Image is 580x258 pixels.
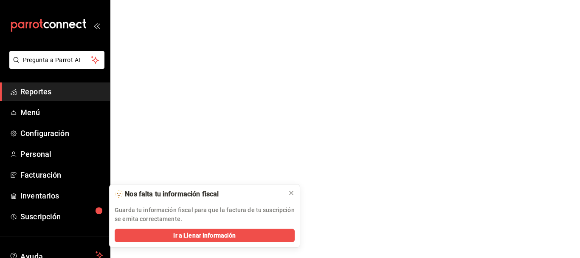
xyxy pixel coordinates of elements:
[20,107,103,118] span: Menú
[9,51,104,69] button: Pregunta a Parrot AI
[20,148,103,160] span: Personal
[20,128,103,139] span: Configuración
[20,169,103,181] span: Facturación
[115,190,281,199] div: 🫥 Nos falta tu información fiscal
[115,229,295,242] button: Ir a Llenar Información
[20,86,103,97] span: Reportes
[115,206,295,224] p: Guarda tu información fiscal para que la factura de tu suscripción se emita correctamente.
[20,190,103,201] span: Inventarios
[173,231,236,240] span: Ir a Llenar Información
[93,22,100,29] button: open_drawer_menu
[6,62,104,71] a: Pregunta a Parrot AI
[20,211,103,222] span: Suscripción
[23,56,91,65] span: Pregunta a Parrot AI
